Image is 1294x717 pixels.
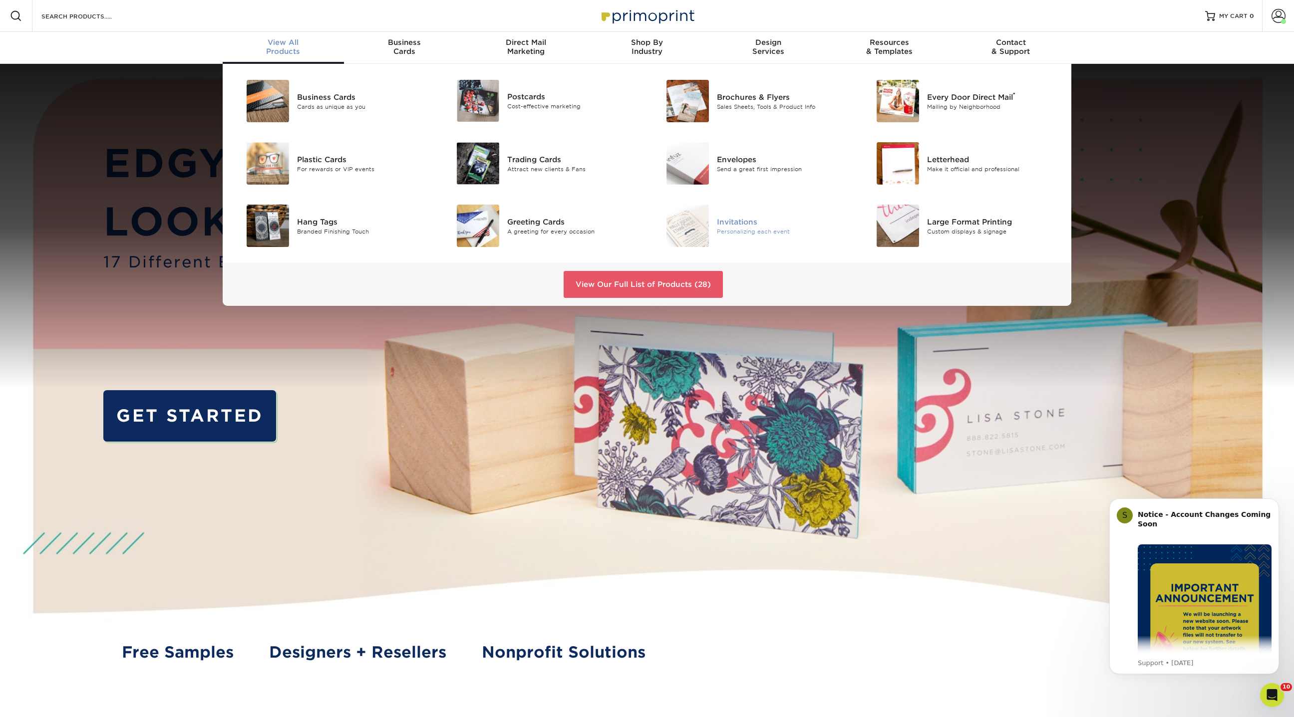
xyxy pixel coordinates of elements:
a: DesignServices [707,32,829,64]
a: Contact& Support [950,32,1071,64]
div: Marketing [465,38,587,56]
a: Envelopes Envelopes Send a great first impression [654,138,850,189]
div: Branded Finishing Touch [297,227,429,236]
a: Invitations Invitations Personalizing each event [654,201,850,251]
div: Large Format Printing [927,216,1059,227]
div: Custom displays & signage [927,227,1059,236]
div: Make it official and professional [927,165,1059,173]
div: Brochures & Flyers [717,91,849,102]
span: MY CART [1219,12,1248,20]
a: Greeting Cards Greeting Cards A greeting for every occasion [445,201,640,251]
div: Cards [344,38,465,56]
img: Brochures & Flyers [666,80,709,122]
div: Postcards [507,91,640,102]
div: Send a great first impression [717,165,849,173]
a: BusinessCards [344,32,465,64]
img: Greeting Cards [457,205,499,247]
a: Free Samples [122,641,234,664]
span: 0 [1250,12,1254,19]
a: Designers + Resellers [269,641,446,664]
div: & Support [950,38,1071,56]
div: Services [707,38,829,56]
img: Large Format Printing [877,205,919,247]
div: Every Door Direct Mail [927,91,1059,102]
span: Shop By [587,38,708,47]
div: Trading Cards [507,154,640,165]
a: Postcards Postcards Cost-effective marketing [445,76,640,126]
img: Letterhead [877,142,919,185]
a: Shop ByIndustry [587,32,708,64]
div: A greeting for every occasion [507,227,640,236]
img: Trading Cards [457,142,499,185]
a: Plastic Cards Plastic Cards For rewards or VIP events [235,138,430,189]
div: Industry [587,38,708,56]
div: Personalizing each event [717,227,849,236]
div: Products [223,38,344,56]
input: SEARCH PRODUCTS..... [40,10,138,22]
iframe: Intercom notifications message [1094,483,1294,690]
div: Hang Tags [297,216,429,227]
div: Letterhead [927,154,1059,165]
a: Resources& Templates [829,32,950,64]
span: Business [344,38,465,47]
a: Hang Tags Hang Tags Branded Finishing Touch [235,201,430,251]
div: Invitations [717,216,849,227]
a: Every Door Direct Mail Every Door Direct Mail® Mailing by Neighborhood [865,76,1060,126]
div: Cards as unique as you [297,102,429,111]
iframe: Intercom live chat [1260,683,1284,707]
span: Resources [829,38,950,47]
a: View AllProducts [223,32,344,64]
a: Nonprofit Solutions [482,641,646,664]
img: Business Cards [247,80,289,122]
img: Every Door Direct Mail [877,80,919,122]
img: Postcards [457,80,499,122]
span: View All [223,38,344,47]
a: Trading Cards Trading Cards Attract new clients & Fans [445,138,640,189]
img: Hang Tags [247,205,289,247]
sup: ® [1013,91,1015,98]
img: Plastic Cards [247,142,289,185]
a: View Our Full List of Products (28) [564,271,723,298]
iframe: Google Customer Reviews [2,687,85,714]
div: Greeting Cards [507,216,640,227]
div: Mailing by Neighborhood [927,102,1059,111]
span: Direct Mail [465,38,587,47]
div: Attract new clients & Fans [507,165,640,173]
div: Business Cards [297,91,429,102]
a: Business Cards Business Cards Cards as unique as you [235,76,430,126]
img: Invitations [666,205,709,247]
div: Cost-effective marketing [507,102,640,111]
a: Letterhead Letterhead Make it official and professional [865,138,1060,189]
div: Plastic Cards [297,154,429,165]
div: For rewards or VIP events [297,165,429,173]
div: Sales Sheets, Tools & Product Info [717,102,849,111]
span: Contact [950,38,1071,47]
img: Primoprint [597,5,697,26]
a: Large Format Printing Large Format Printing Custom displays & signage [865,201,1060,251]
a: Brochures & Flyers Brochures & Flyers Sales Sheets, Tools & Product Info [654,76,850,126]
a: Direct MailMarketing [465,32,587,64]
img: Envelopes [666,142,709,185]
a: GET STARTED [103,390,276,441]
span: Design [707,38,829,47]
div: & Templates [829,38,950,56]
span: 10 [1281,683,1292,691]
div: Envelopes [717,154,849,165]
